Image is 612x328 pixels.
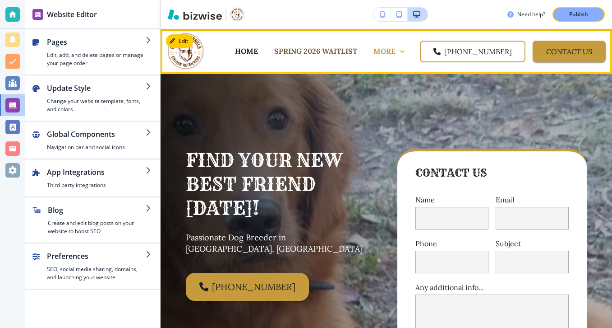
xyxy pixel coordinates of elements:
h4: Navigation bar and social icons [47,143,146,151]
button: Contact Us [533,41,606,62]
img: Lake Van Kennels [167,32,205,70]
p: Email [496,195,569,205]
a: [PHONE_NUMBER] [420,41,525,62]
img: Your Logo [230,7,244,22]
button: Global ComponentsNavigation bar and social icons [25,122,160,159]
p: Subject [496,239,569,249]
h4: Create and edit blog posts on your website to boost SEO [48,219,146,235]
h2: Global Components [47,129,146,140]
h2: Update Style [47,83,146,94]
img: editor icon [32,9,43,20]
img: Bizwise Logo [168,9,222,20]
button: App IntegrationsThird party integrations [25,159,160,197]
p: Passionate Dog Breeder in [GEOGRAPHIC_DATA], [GEOGRAPHIC_DATA] [186,232,376,255]
h2: App Integrations [47,167,146,178]
h2: Website Editor [47,9,97,20]
a: [PHONE_NUMBER] [186,273,309,301]
h2: Preferences [47,251,146,262]
p: Name [415,195,488,205]
p: Phone [415,239,488,249]
button: Edit [166,34,193,48]
button: PreferencesSEO, social media sharing, domains, and launching your website. [25,244,160,289]
h4: Edit, add, and delete pages or manage your page order [47,51,146,67]
p: Any additional info... [415,282,569,293]
h3: Need help? [517,10,545,19]
h4: Change your website template, fonts, and colors [47,97,146,113]
p: Publish [569,10,588,19]
p: SPRING 2026 WAITLIST [274,46,357,56]
h4: SEO, social media sharing, domains, and launching your website. [47,265,146,281]
button: PagesEdit, add, and delete pages or manage your page order [25,29,160,75]
button: Publish [552,7,605,22]
button: BlogCreate and edit blog posts on your website to boost SEO [25,197,160,243]
p: HOME [235,46,258,56]
button: Update StyleChange your website template, fonts, and colors [25,75,160,121]
h2: Pages [47,37,146,47]
p: MORE [373,46,396,56]
h2: Blog [48,205,146,216]
h4: Contact Us [415,166,487,180]
p: Find Your New Best Friend [DATE]! [186,149,376,221]
h4: Third party integrations [47,181,146,189]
